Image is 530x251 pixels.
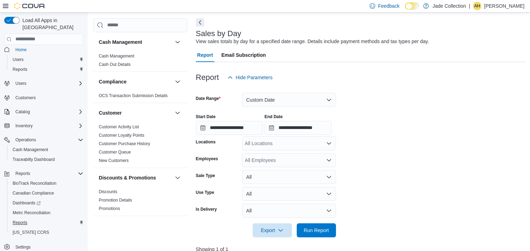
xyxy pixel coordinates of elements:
[10,145,51,154] a: Cash Management
[7,145,86,155] button: Cash Management
[264,121,332,135] input: Press the down key to open a popover containing a calendar.
[10,189,83,197] span: Canadian Compliance
[196,173,215,178] label: Sale Type
[99,93,168,98] a: OCS Transaction Submission Details
[99,124,139,129] a: Customer Activity List
[13,190,54,196] span: Canadian Compliance
[1,107,86,117] button: Catalog
[13,122,35,130] button: Inventory
[173,109,182,117] button: Customer
[99,78,126,85] h3: Compliance
[99,189,117,194] a: Discounts
[221,48,266,62] span: Email Subscription
[173,174,182,182] button: Discounts & Promotions
[13,169,33,178] button: Reports
[196,96,221,101] label: Date Range
[10,65,83,74] span: Reports
[10,209,53,217] a: Metrc Reconciliation
[99,198,132,203] a: Promotion Details
[474,2,480,10] span: AH
[99,39,172,46] button: Cash Management
[196,156,218,162] label: Employees
[7,55,86,65] button: Users
[196,73,219,82] h3: Report
[13,67,27,72] span: Reports
[7,65,86,74] button: Reports
[99,78,172,85] button: Compliance
[236,74,273,81] span: Hide Parameters
[257,223,288,237] span: Export
[10,55,83,64] span: Users
[10,155,83,164] span: Traceabilty Dashboard
[1,45,86,55] button: Home
[99,133,144,138] span: Customer Loyalty Points
[99,62,131,67] span: Cash Out Details
[196,139,216,145] label: Locations
[13,45,83,54] span: Home
[99,149,131,155] span: Customer Queue
[253,223,292,237] button: Export
[20,17,83,31] span: Load All Apps in [GEOGRAPHIC_DATA]
[378,2,399,9] span: Feedback
[7,218,86,228] button: Reports
[484,2,524,10] p: [PERSON_NAME]
[326,141,332,146] button: Open list of options
[99,54,134,59] a: Cash Management
[13,108,33,116] button: Catalog
[326,157,332,163] button: Open list of options
[1,169,86,178] button: Reports
[14,2,46,9] img: Cova
[13,181,56,186] span: BioTrack Reconciliation
[173,38,182,46] button: Cash Management
[7,178,86,188] button: BioTrack Reconciliation
[196,18,204,27] button: Next
[13,79,29,88] button: Users
[13,57,23,62] span: Users
[1,121,86,131] button: Inventory
[1,93,86,103] button: Customers
[13,220,27,225] span: Reports
[197,48,213,62] span: Report
[99,39,142,46] h3: Cash Management
[242,93,336,107] button: Custom Date
[10,228,83,237] span: Washington CCRS
[10,209,83,217] span: Metrc Reconciliation
[99,158,129,163] a: New Customers
[99,109,122,116] h3: Customer
[15,47,27,53] span: Home
[10,218,30,227] a: Reports
[304,227,329,234] span: Run Report
[13,147,48,152] span: Cash Management
[93,91,187,103] div: Compliance
[405,2,420,10] input: Dark Mode
[99,124,139,130] span: Customer Activity List
[13,157,55,162] span: Traceabilty Dashboard
[13,108,83,116] span: Catalog
[15,109,30,115] span: Catalog
[1,135,86,145] button: Operations
[13,46,29,54] a: Home
[242,204,336,218] button: All
[93,123,187,168] div: Customer
[264,114,283,120] label: End Date
[15,171,30,176] span: Reports
[173,77,182,86] button: Compliance
[99,206,120,211] a: Promotions
[196,29,241,38] h3: Sales by Day
[99,133,144,138] a: Customer Loyalty Points
[297,223,336,237] button: Run Report
[13,210,50,216] span: Metrc Reconciliation
[93,188,187,216] div: Discounts & Promotions
[13,136,39,144] button: Operations
[1,79,86,88] button: Users
[13,200,41,206] span: Dashboards
[99,197,132,203] span: Promotion Details
[469,2,470,10] p: |
[15,244,30,250] span: Settings
[99,174,156,181] h3: Discounts & Promotions
[15,81,26,86] span: Users
[13,93,83,102] span: Customers
[10,155,57,164] a: Traceabilty Dashboard
[10,199,43,207] a: Dashboards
